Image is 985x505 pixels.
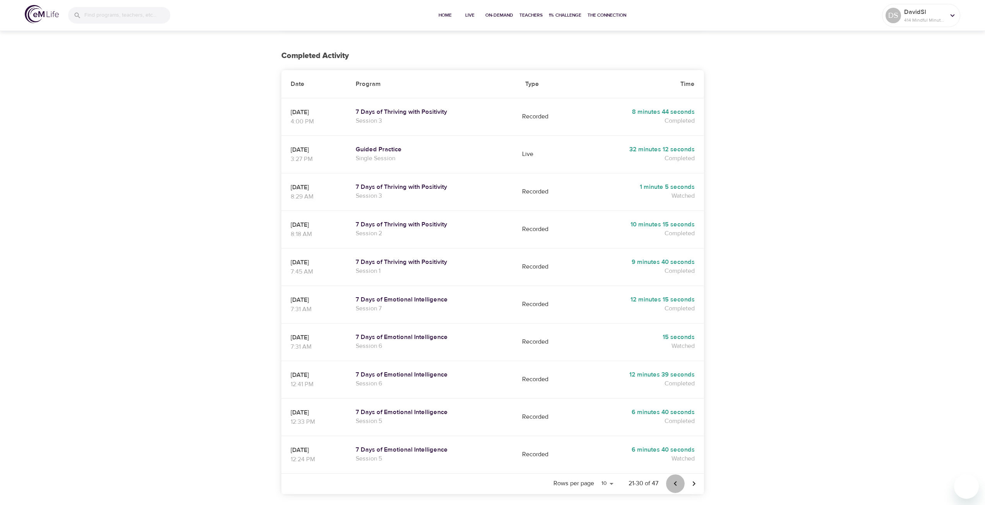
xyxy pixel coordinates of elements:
p: Watched [584,191,694,200]
select: Rows per page [597,478,616,490]
h5: 8 minutes 44 seconds [584,108,694,116]
a: 7 Days of Thriving with Positivity [356,258,507,266]
img: logo [25,5,59,23]
p: 8:29 AM [291,192,337,201]
h5: 12 minutes 15 seconds [584,296,694,304]
p: Session 3 [356,191,507,200]
p: Session 6 [356,379,507,388]
td: Recorded [516,398,575,436]
a: 7 Days of Thriving with Positivity [356,183,507,191]
p: 7:31 AM [291,342,337,351]
p: 8:18 AM [291,229,337,239]
p: Completed [584,416,694,426]
h5: 15 seconds [584,333,694,341]
th: Time [575,70,704,98]
p: [DATE] [291,220,337,229]
h2: Completed Activity [281,51,704,60]
h5: 12 minutes 39 seconds [584,371,694,379]
td: Recorded [516,361,575,398]
p: 21-30 of 47 [629,479,658,488]
p: Completed [584,266,694,276]
p: Completed [584,304,694,313]
p: Session 5 [356,454,507,463]
p: [DATE] [291,258,337,267]
td: Recorded [516,211,575,248]
a: 7 Days of Emotional Intelligence [356,446,507,454]
a: 7 Days of Emotional Intelligence [356,371,507,379]
p: DavidSl [904,7,945,17]
p: Session 6 [356,341,507,351]
a: Guided Practice [356,146,507,154]
p: 4:00 PM [291,117,337,126]
p: Single Session [356,154,507,163]
p: 3:27 PM [291,154,337,164]
p: Session 1 [356,266,507,276]
h5: 10 minutes 15 seconds [584,221,694,229]
p: Session 7 [356,304,507,313]
h5: 6 minutes 40 seconds [584,408,694,416]
p: Watched [584,454,694,463]
p: [DATE] [291,108,337,117]
span: 1% Challenge [549,11,581,19]
p: Completed [584,229,694,238]
td: Recorded [516,248,575,286]
th: Program [346,70,516,98]
p: 414 Mindful Minutes [904,17,945,24]
h5: 32 minutes 12 seconds [584,146,694,154]
span: On-Demand [485,11,513,19]
p: 12:33 PM [291,417,337,426]
td: Recorded [516,323,575,361]
p: Session 3 [356,116,507,125]
input: Find programs, teachers, etc... [84,7,170,24]
p: Completed [584,154,694,163]
p: Completed [584,116,694,125]
p: Rows per page [553,479,594,488]
td: Recorded [516,436,575,473]
span: Live [461,11,479,19]
td: Recorded [516,98,575,135]
p: [DATE] [291,445,337,455]
p: 7:31 AM [291,305,337,314]
button: Previous page [666,474,685,493]
span: Home [436,11,454,19]
span: The Connection [588,11,626,19]
iframe: Button to launch messaging window [954,474,979,499]
h5: 6 minutes 40 seconds [584,446,694,454]
th: Type [516,70,575,98]
th: Date [281,70,346,98]
p: Completed [584,379,694,388]
p: Watched [584,341,694,351]
p: [DATE] [291,370,337,380]
td: Recorded [516,286,575,323]
td: Live [516,135,575,173]
a: 7 Days of Emotional Intelligence [356,333,507,341]
h5: 9 minutes 40 seconds [584,258,694,266]
p: 7:45 AM [291,267,337,276]
p: Session 5 [356,416,507,426]
a: 7 Days of Thriving with Positivity [356,108,507,116]
p: Session 2 [356,229,507,238]
p: 12:24 PM [291,455,337,464]
a: 7 Days of Emotional Intelligence [356,408,507,416]
p: [DATE] [291,145,337,154]
div: DS [886,8,901,23]
td: Recorded [516,173,575,211]
p: 12:41 PM [291,380,337,389]
a: 7 Days of Thriving with Positivity [356,221,507,229]
span: Teachers [519,11,543,19]
h5: 1 minute 5 seconds [584,183,694,191]
p: [DATE] [291,183,337,192]
p: [DATE] [291,295,337,305]
a: 7 Days of Emotional Intelligence [356,296,507,304]
button: Next page [685,474,703,493]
